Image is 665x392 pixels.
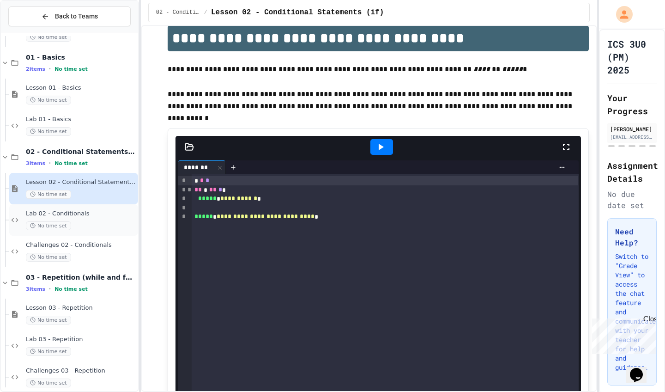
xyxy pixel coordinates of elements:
[156,9,200,16] span: 02 - Conditional Statements (if)
[26,66,45,72] span: 2 items
[26,116,136,123] span: Lab 01 - Basics
[54,286,88,292] span: No time set
[26,286,45,292] span: 3 items
[26,336,136,343] span: Lab 03 - Repetition
[26,33,71,42] span: No time set
[26,96,71,104] span: No time set
[607,37,657,76] h1: ICS 3U0 (PM) 2025
[607,159,657,185] h2: Assignment Details
[26,190,71,199] span: No time set
[54,160,88,166] span: No time set
[615,252,649,372] p: Switch to "Grade View" to access the chat feature and communicate with your teacher for help and ...
[26,84,136,92] span: Lesson 01 - Basics
[610,134,654,141] div: [EMAIL_ADDRESS][DOMAIN_NAME]
[626,355,656,383] iframe: chat widget
[26,221,71,230] span: No time set
[26,347,71,356] span: No time set
[26,127,71,136] span: No time set
[49,159,51,167] span: •
[610,125,654,133] div: [PERSON_NAME]
[607,92,657,117] h2: Your Progress
[615,226,649,248] h3: Need Help?
[26,160,45,166] span: 3 items
[26,147,136,156] span: 02 - Conditional Statements (if)
[26,367,136,375] span: Challenges 03 - Repetition
[26,316,71,325] span: No time set
[4,4,64,59] div: Chat with us now!Close
[54,66,88,72] span: No time set
[49,65,51,73] span: •
[26,53,136,61] span: 01 - Basics
[26,379,71,387] span: No time set
[26,304,136,312] span: Lesson 03 - Repetition
[26,210,136,218] span: Lab 02 - Conditionals
[26,178,136,186] span: Lesson 02 - Conditional Statements (if)
[606,4,635,25] div: My Account
[55,12,98,21] span: Back to Teams
[26,253,71,262] span: No time set
[204,9,207,16] span: /
[607,189,657,211] div: No due date set
[211,7,384,18] span: Lesson 02 - Conditional Statements (if)
[49,285,51,293] span: •
[588,315,656,354] iframe: chat widget
[26,241,136,249] span: Challenges 02 - Conditionals
[8,6,131,26] button: Back to Teams
[26,273,136,282] span: 03 - Repetition (while and for)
